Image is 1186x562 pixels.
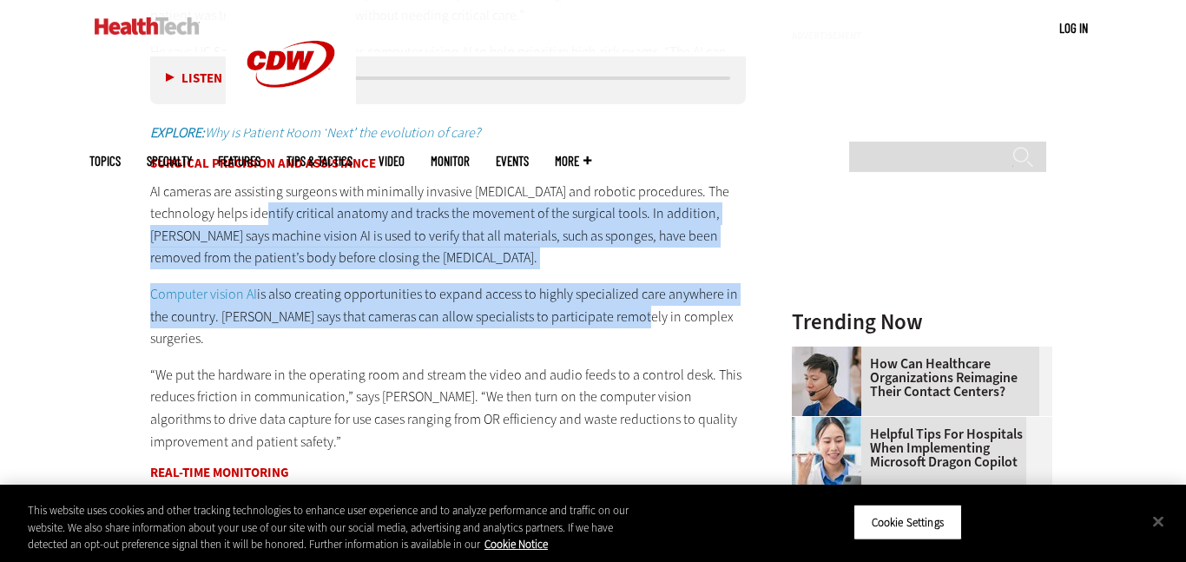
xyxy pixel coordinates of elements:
[792,347,870,360] a: Healthcare contact center
[95,17,200,35] img: Home
[1059,20,1088,36] a: Log in
[150,466,746,479] h3: Real-Time Monitoring
[431,155,470,168] a: MonITor
[226,115,356,133] a: CDW
[792,48,1052,265] iframe: advertisement
[792,417,870,431] a: Doctor using phone to dictate to tablet
[792,347,861,416] img: Healthcare contact center
[150,283,746,350] p: is also creating opportunities to expand access to highly specialized care anywhere in the countr...
[853,504,962,540] button: Cookie Settings
[1139,502,1177,540] button: Close
[1059,19,1088,37] div: User menu
[287,155,353,168] a: Tips & Tactics
[792,427,1042,469] a: Helpful Tips for Hospitals When Implementing Microsoft Dragon Copilot
[89,155,121,168] span: Topics
[792,417,861,486] img: Doctor using phone to dictate to tablet
[484,537,548,552] a: More information about your privacy
[150,364,746,453] p: “We put the hardware in the operating room and stream the video and audio feeds to a control desk...
[496,155,529,168] a: Events
[218,155,260,168] a: Features
[792,357,1042,399] a: How Can Healthcare Organizations Reimagine Their Contact Centers?
[28,502,652,553] div: This website uses cookies and other tracking technologies to enhance user experience and to analy...
[150,285,257,303] a: Computer vision AI
[792,311,1052,333] h3: Trending Now
[555,155,591,168] span: More
[150,181,746,269] p: AI cameras are assisting surgeons with minimally invasive [MEDICAL_DATA] and robotic procedures. ...
[379,155,405,168] a: Video
[147,155,192,168] span: Specialty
